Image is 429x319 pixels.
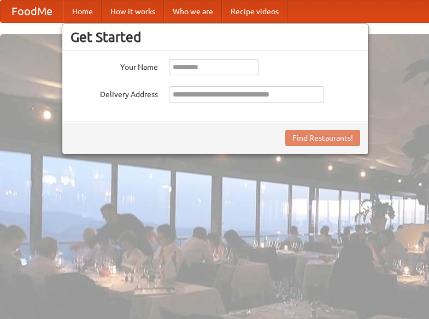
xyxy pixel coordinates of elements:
[222,1,287,22] a: Recipe videos
[70,86,158,100] label: Delivery Address
[164,1,222,22] a: Who we are
[102,1,164,22] a: How it works
[70,59,158,73] label: Your Name
[1,1,63,22] a: FoodMe
[70,29,360,45] h3: Get Started
[63,1,102,22] a: Home
[285,130,360,146] button: Find Restaurants!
